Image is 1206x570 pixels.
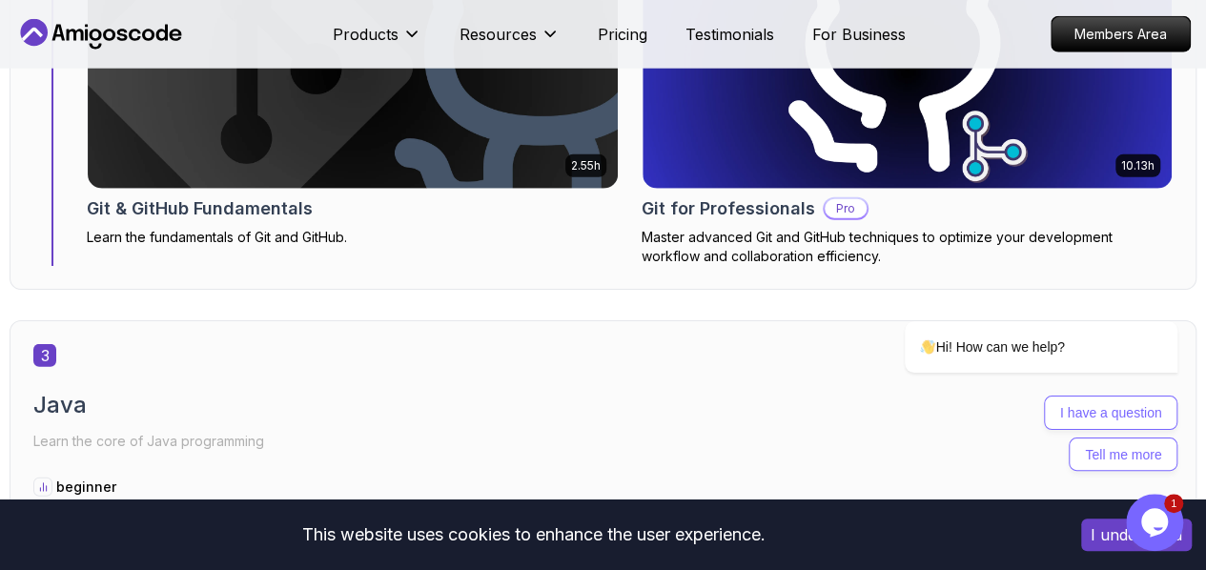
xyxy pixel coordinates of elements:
div: This website uses cookies to enhance the user experience. [14,514,1053,556]
a: Members Area [1051,16,1191,52]
p: Master advanced Git and GitHub techniques to optimize your development workflow and collaboration... [642,228,1174,266]
p: 10.13h [1121,158,1155,173]
p: Learn the core of Java programming [33,428,1173,455]
iframe: chat widget [844,172,1187,484]
h2: Java [33,390,1173,420]
p: Resources [460,23,537,46]
button: Resources [460,23,560,61]
p: Pro [825,199,867,218]
h2: Git & GitHub Fundamentals [87,195,313,222]
p: beginner [56,478,116,497]
span: 3 [33,344,56,367]
iframe: chat widget [1126,494,1187,551]
p: Members Area [1052,17,1190,51]
p: 2.55h [571,158,601,173]
a: Testimonials [685,23,774,46]
p: Learn the fundamentals of Git and GitHub. [87,228,619,247]
a: Pricing [598,23,647,46]
p: Products [333,23,399,46]
a: For Business [812,23,906,46]
button: Accept cookies [1081,519,1192,551]
h2: Git for Professionals [642,195,815,222]
button: Products [333,23,421,61]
